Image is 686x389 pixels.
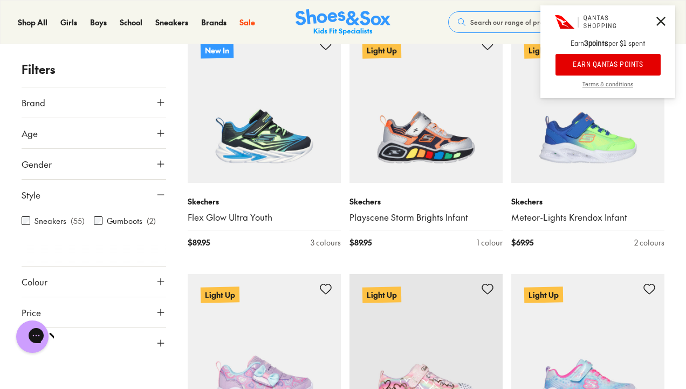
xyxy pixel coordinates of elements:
[201,17,227,28] a: Brands
[35,215,66,227] label: Sneakers
[60,17,77,28] span: Girls
[555,54,661,76] button: EARN QANTAS POINTS
[296,9,390,36] img: SNS_Logo_Responsive.svg
[511,237,533,248] span: $ 69.95
[524,42,563,58] p: Light Up
[120,17,142,28] a: School
[22,275,47,288] span: Colour
[22,297,166,327] button: Price
[524,286,563,303] p: Light Up
[22,188,40,201] span: Style
[147,215,156,227] p: ( 2 )
[17,17,26,26] img: logo_orange.svg
[634,237,664,248] div: 2 colours
[22,328,166,358] button: Size
[188,211,341,223] a: Flex Glow Ultra Youth
[107,215,142,227] label: Gumboots
[90,17,107,28] span: Boys
[22,96,45,109] span: Brand
[22,149,166,179] button: Gender
[28,28,119,37] div: Domain: [DOMAIN_NAME]
[29,63,38,71] img: tab_domain_overview_orange.svg
[60,17,77,28] a: Girls
[22,127,38,140] span: Age
[201,17,227,28] span: Brands
[470,17,559,27] span: Search our range of products
[107,63,116,71] img: tab_keywords_by_traffic_grey.svg
[119,64,182,71] div: Keywords by Traffic
[155,17,188,28] span: Sneakers
[30,17,53,26] div: v 4.0.25
[11,317,54,357] iframe: Gorgias live chat messenger
[17,28,26,37] img: website_grey.svg
[22,180,166,210] button: Style
[239,17,255,28] a: Sale
[511,196,664,207] p: Skechers
[120,17,142,28] span: School
[188,237,210,248] span: $ 89.95
[540,39,675,54] p: Earn per $1 spent
[448,11,603,33] button: Search our range of products
[584,39,608,49] strong: 3 points
[18,17,47,28] span: Shop All
[22,60,166,78] p: Filters
[511,30,664,183] a: Light Up
[90,17,107,28] a: Boys
[201,42,234,58] p: New In
[239,17,255,28] span: Sale
[22,306,41,319] span: Price
[22,158,52,170] span: Gender
[22,87,166,118] button: Brand
[477,237,503,248] div: 1 colour
[362,42,401,58] p: Light Up
[41,64,97,71] div: Domain Overview
[296,9,390,36] a: Shoes & Sox
[155,17,188,28] a: Sneakers
[349,211,503,223] a: Playscene Storm Brights Infant
[22,118,166,148] button: Age
[71,215,85,227] p: ( 55 )
[188,30,341,183] a: New In
[188,196,341,207] p: Skechers
[22,267,166,297] button: Colour
[349,237,372,248] span: $ 89.95
[18,17,47,28] a: Shop All
[349,196,503,207] p: Skechers
[362,286,401,303] p: Light Up
[540,81,675,98] a: Terms & conditions
[311,237,341,248] div: 3 colours
[349,30,503,183] a: Light Up
[201,286,239,303] p: Light Up
[511,211,664,223] a: Meteor-Lights Krendox Infant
